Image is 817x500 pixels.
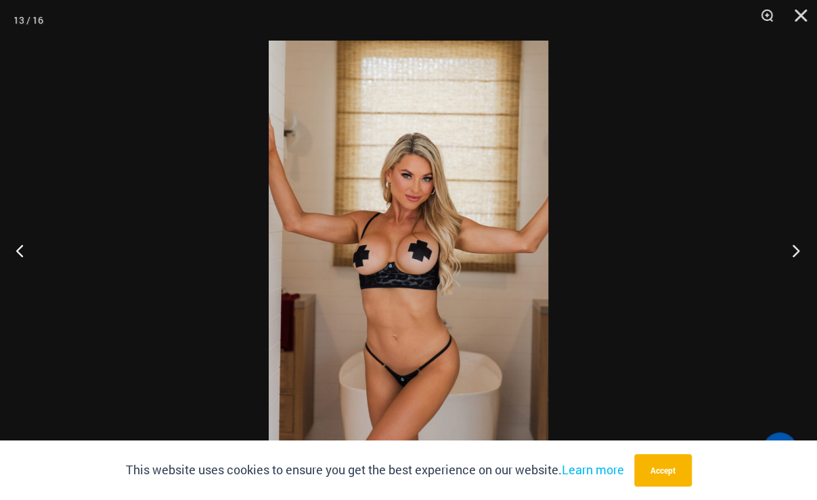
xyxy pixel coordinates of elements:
[126,460,624,480] p: This website uses cookies to ensure you get the best experience on our website.
[766,217,817,284] button: Next
[269,41,548,459] img: Nights Fall Silver Leopard 1036 Bra 6516 Micro 03
[634,454,692,486] button: Accept
[562,461,624,478] a: Learn more
[14,10,43,30] div: 13 / 16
